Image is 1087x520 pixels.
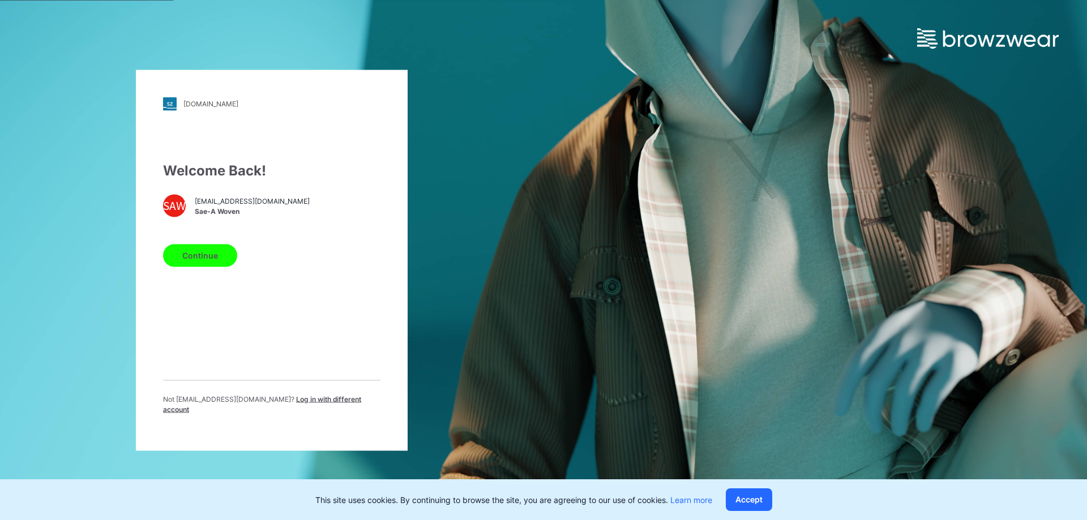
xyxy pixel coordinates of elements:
[315,494,712,506] p: This site uses cookies. By continuing to browse the site, you are agreeing to our use of cookies.
[670,495,712,505] a: Learn more
[163,97,380,110] a: [DOMAIN_NAME]
[726,488,772,511] button: Accept
[195,196,310,207] span: [EMAIL_ADDRESS][DOMAIN_NAME]
[163,194,186,217] div: SAW
[917,28,1059,49] img: browzwear-logo.e42bd6dac1945053ebaf764b6aa21510.svg
[183,100,238,108] div: [DOMAIN_NAME]
[163,244,237,267] button: Continue
[195,207,310,217] span: Sae-A Woven
[163,394,380,414] p: Not [EMAIL_ADDRESS][DOMAIN_NAME] ?
[163,160,380,181] div: Welcome Back!
[163,97,177,110] img: stylezone-logo.562084cfcfab977791bfbf7441f1a819.svg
